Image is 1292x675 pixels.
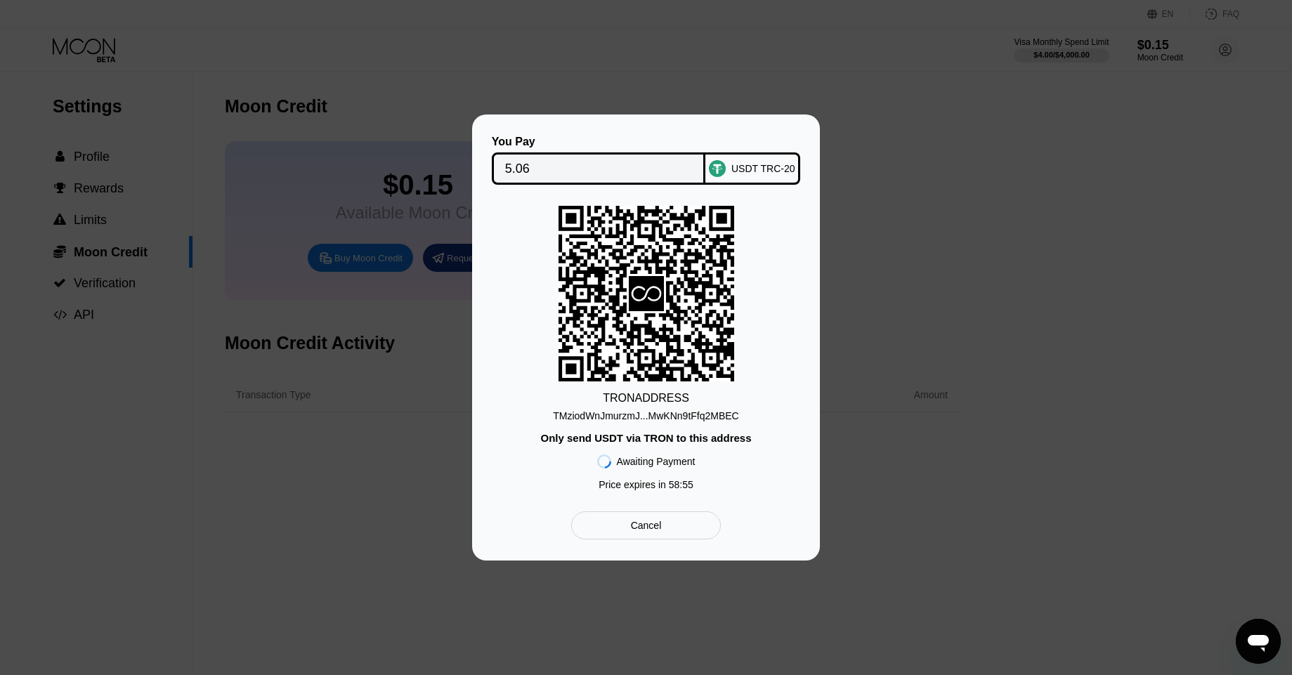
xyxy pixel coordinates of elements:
div: TMziodWnJmurzmJ...MwKNn9tFfq2MBEC [553,405,738,421]
div: Cancel [631,519,662,532]
div: USDT TRC-20 [731,163,795,174]
div: Awaiting Payment [617,456,696,467]
div: You PayUSDT TRC-20 [493,136,799,185]
span: 58 : 55 [669,479,693,490]
div: TRON ADDRESS [603,392,689,405]
div: Price expires in [599,479,693,490]
div: Only send USDT via TRON to this address [540,432,751,444]
div: Cancel [571,511,721,539]
iframe: Кнопка запуска окна обмена сообщениями [1236,619,1281,664]
div: TMziodWnJmurzmJ...MwKNn9tFfq2MBEC [553,410,738,421]
div: You Pay [492,136,706,148]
